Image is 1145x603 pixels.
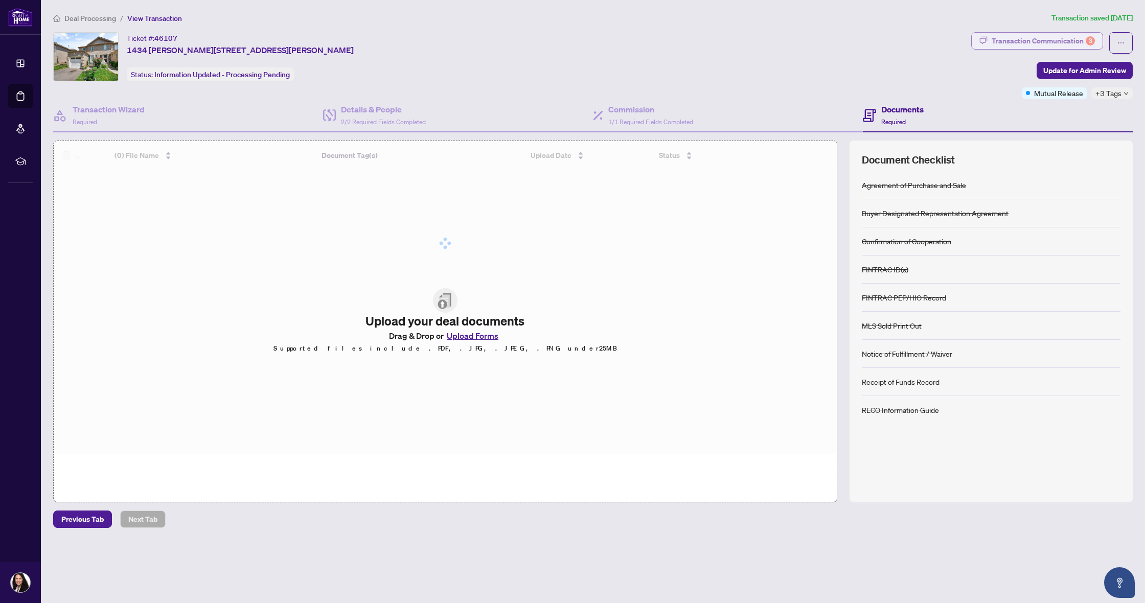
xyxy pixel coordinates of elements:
[11,573,30,592] img: Profile Icon
[862,264,908,275] div: FINTRAC ID(s)
[1086,36,1095,45] div: 3
[341,118,426,126] span: 2/2 Required Fields Completed
[127,67,294,81] div: Status:
[1034,87,1083,99] span: Mutual Release
[971,32,1103,50] button: Transaction Communication3
[1095,87,1121,99] span: +3 Tags
[608,118,693,126] span: 1/1 Required Fields Completed
[862,179,966,191] div: Agreement of Purchase and Sale
[53,511,112,528] button: Previous Tab
[61,511,104,527] span: Previous Tab
[1037,62,1133,79] button: Update for Admin Review
[862,207,1009,219] div: Buyer Designated Representation Agreement
[1124,91,1129,96] span: down
[127,14,182,23] span: View Transaction
[862,236,951,247] div: Confirmation of Cooperation
[8,8,33,27] img: logo
[1104,567,1135,598] button: Open asap
[881,103,924,115] h4: Documents
[73,118,97,126] span: Required
[862,153,955,167] span: Document Checklist
[54,33,118,81] img: IMG-E12255247_1.jpg
[1117,39,1125,47] span: ellipsis
[1051,12,1133,24] article: Transaction saved [DATE]
[127,44,354,56] span: 1434 [PERSON_NAME][STREET_ADDRESS][PERSON_NAME]
[862,376,940,387] div: Receipt of Funds Record
[154,70,290,79] span: Information Updated - Processing Pending
[862,292,946,303] div: FINTRAC PEP/HIO Record
[862,348,952,359] div: Notice of Fulfillment / Waiver
[862,320,922,331] div: MLS Sold Print Out
[64,14,116,23] span: Deal Processing
[53,15,60,22] span: home
[154,34,177,43] span: 46107
[862,404,939,415] div: RECO Information Guide
[1043,62,1126,79] span: Update for Admin Review
[73,103,145,115] h4: Transaction Wizard
[120,12,123,24] li: /
[127,32,177,44] div: Ticket #:
[881,118,906,126] span: Required
[341,103,426,115] h4: Details & People
[992,33,1095,49] div: Transaction Communication
[273,342,617,355] p: Supported files include .PDF, .JPG, .JPEG, .PNG under 25 MB
[120,511,166,528] button: Next Tab
[608,103,693,115] h4: Commission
